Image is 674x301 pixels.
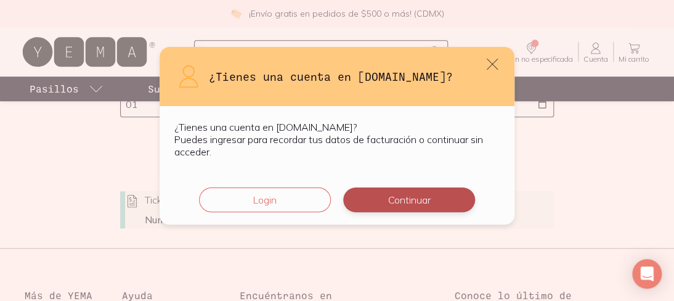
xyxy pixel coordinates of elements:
[174,121,500,158] p: ¿Tienes una cuenta en [DOMAIN_NAME]? Puedes ingresar para recordar tus datos de facturación o con...
[160,47,514,225] div: default
[199,188,331,212] button: Login
[343,188,475,212] button: Continuar
[632,259,662,289] div: Open Intercom Messenger
[209,68,500,85] h3: ¿Tienes una cuenta en [DOMAIN_NAME]?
